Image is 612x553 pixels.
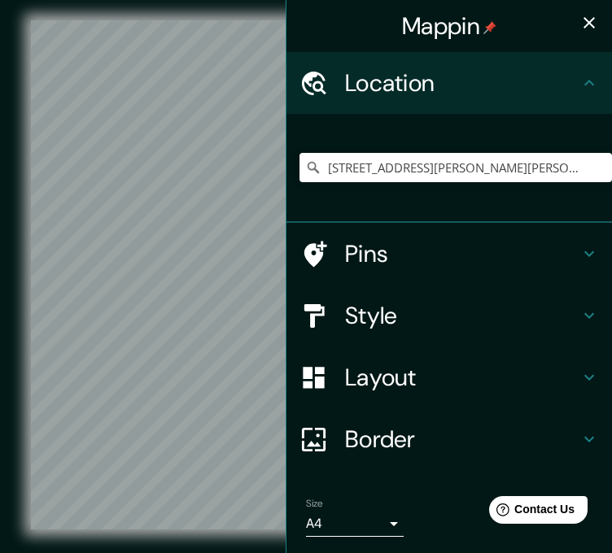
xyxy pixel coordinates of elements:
h4: Border [345,425,579,454]
div: Pins [286,223,612,285]
h4: Mappin [402,11,496,41]
h4: Location [345,68,579,98]
input: Pick your city or area [299,153,612,182]
h4: Style [345,301,579,330]
h4: Pins [345,239,579,268]
iframe: Help widget launcher [467,490,594,535]
div: Location [286,52,612,114]
div: Border [286,408,612,470]
img: pin-icon.png [483,21,496,34]
h4: Layout [345,363,579,392]
label: Size [306,497,323,511]
div: Layout [286,346,612,408]
div: Style [286,285,612,346]
div: A4 [306,511,404,537]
